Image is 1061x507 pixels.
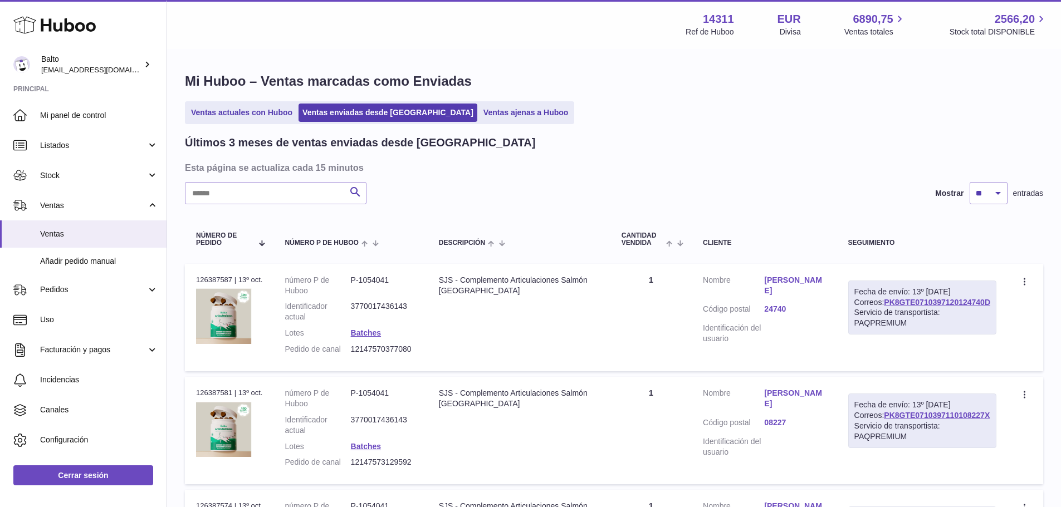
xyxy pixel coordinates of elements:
[764,275,825,296] a: [PERSON_NAME]
[196,388,262,398] div: 126387581 | 13º oct.
[848,239,996,247] div: Seguimiento
[41,54,141,75] div: Balto
[351,388,417,409] dd: P-1054041
[285,457,350,467] dt: Pedido de canal
[40,170,146,181] span: Stock
[13,465,153,485] a: Cerrar sesión
[854,421,990,442] div: Servicio de transportista: PAQPREMIUM
[285,301,350,322] dt: Identificador actual
[285,441,350,452] dt: Lotes
[40,344,146,355] span: Facturación y pagos
[853,12,893,27] span: 6890,75
[351,344,417,355] dd: 12147570377080
[848,393,996,448] div: Correos:
[950,12,1048,37] a: 2566,20 Stock total DISPONIBLE
[351,415,417,436] dd: 3770017436143
[884,298,990,307] a: PK8GTE0710397120124740D
[351,301,417,322] dd: 3770017436143
[285,344,350,355] dt: Pedido de canal
[196,288,252,344] img: 1754381750.png
[285,275,350,296] dt: número P de Huboo
[185,135,535,150] h2: Últimos 3 meses de ventas enviadas desde [GEOGRAPHIC_DATA]
[40,110,158,121] span: Mi panel de control
[185,161,1040,174] h3: Esta página se actualiza cada 15 minutos
[844,27,906,37] span: Ventas totales
[844,12,906,37] a: 6890,75 Ventas totales
[950,27,1048,37] span: Stock total DISPONIBLE
[40,314,158,325] span: Uso
[13,56,30,73] img: internalAdmin-14311@internal.huboo.com
[40,405,158,415] span: Canales
[703,417,764,431] dt: Código postal
[299,104,477,122] a: Ventas enviadas desde [GEOGRAPHIC_DATA]
[848,280,996,335] div: Correos:
[780,27,801,37] div: Divisa
[764,388,825,409] a: [PERSON_NAME]
[703,12,734,27] strong: 14311
[40,229,158,239] span: Ventas
[703,275,764,299] dt: Nombre
[40,435,158,445] span: Configuración
[439,275,599,296] div: SJS - Complemento Articulaciones Salmón [GEOGRAPHIC_DATA]
[995,12,1035,27] span: 2566,20
[764,304,825,314] a: 24740
[764,417,825,428] a: 08227
[285,388,350,409] dt: número P de Huboo
[884,411,990,420] a: PK8GTE0710397110108227X
[185,72,1043,90] h1: Mi Huboo – Ventas marcadas como Enviadas
[40,200,146,211] span: Ventas
[854,400,990,410] div: Fecha de envío: 13º [DATE]
[686,27,734,37] div: Ref de Huboo
[439,388,599,409] div: SJS - Complemento Articulaciones Salmón [GEOGRAPHIC_DATA]
[196,402,252,457] img: 1754381750.png
[439,239,485,247] span: Descripción
[854,307,990,328] div: Servicio de transportista: PAQPREMIUM
[351,457,417,467] dd: 12147573129592
[703,304,764,317] dt: Código postal
[610,264,692,371] td: 1
[351,328,381,337] a: Batches
[40,375,158,385] span: Incidencias
[703,388,764,412] dt: Nombre
[703,239,826,247] div: Cliente
[285,239,358,247] span: número P de Huboo
[935,188,964,199] label: Mostrar
[703,436,764,457] dt: Identificación del usuario
[196,232,253,247] span: Número de pedido
[351,442,381,451] a: Batches
[351,275,417,296] dd: P-1054041
[703,323,764,344] dt: Identificación del usuario
[285,415,350,436] dt: Identificador actual
[480,104,573,122] a: Ventas ajenas a Huboo
[854,287,990,297] div: Fecha de envío: 13º [DATE]
[187,104,296,122] a: Ventas actuales con Huboo
[610,377,692,484] td: 1
[622,232,663,247] span: Cantidad vendida
[41,65,164,74] span: [EMAIL_ADDRESS][DOMAIN_NAME]
[40,256,158,267] span: Añadir pedido manual
[1013,188,1043,199] span: entradas
[196,275,262,285] div: 126387587 | 13º oct.
[40,284,146,295] span: Pedidos
[285,328,350,338] dt: Lotes
[778,12,801,27] strong: EUR
[40,140,146,151] span: Listados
